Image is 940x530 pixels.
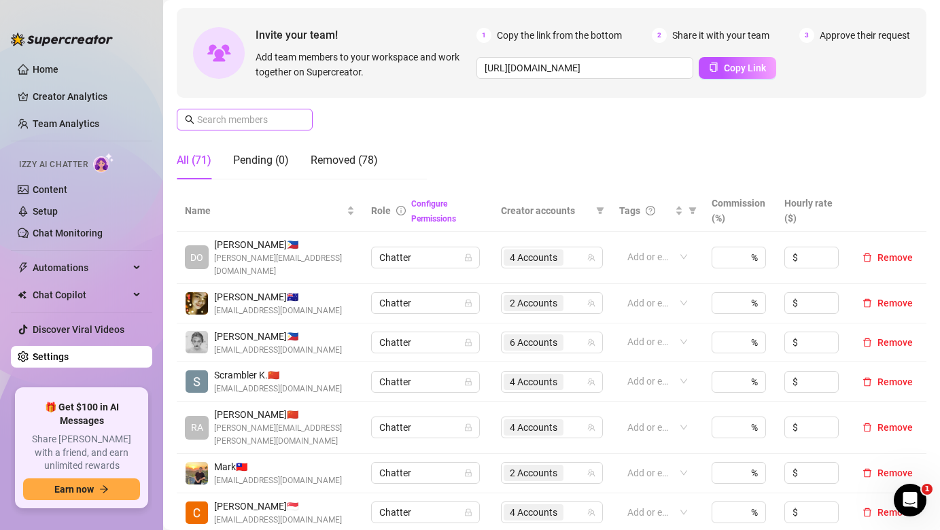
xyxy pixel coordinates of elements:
span: delete [863,423,872,432]
span: Earn now [54,484,94,495]
a: Creator Analytics [33,86,141,107]
span: DO [190,250,203,265]
span: Automations [33,257,129,279]
span: Remove [877,337,913,348]
span: 2 Accounts [510,296,557,311]
span: 4 Accounts [504,374,563,390]
span: [PERSON_NAME] 🇵🇭 [214,329,342,344]
span: filter [596,207,604,215]
iframe: Intercom live chat [894,484,926,516]
img: Scrambler Kawi [186,370,208,393]
img: Audrey Elaine [186,331,208,353]
span: 6 Accounts [504,334,563,351]
span: Tags [619,203,640,218]
span: 4 Accounts [504,504,563,520]
span: lock [464,338,472,347]
img: logo-BBDzfeDw.svg [11,33,113,46]
button: Remove [857,249,918,266]
img: Chat Copilot [18,290,27,300]
span: Remove [877,252,913,263]
span: 6 Accounts [510,335,557,350]
span: 4 Accounts [510,505,557,520]
span: [PERSON_NAME] 🇵🇭 [214,237,355,252]
span: team [587,338,595,347]
span: [PERSON_NAME][EMAIL_ADDRESS][PERSON_NAME][DOMAIN_NAME] [214,422,355,448]
span: lock [464,299,472,307]
img: deia jane boiser [186,292,208,315]
span: Chat Copilot [33,284,129,306]
span: team [587,299,595,307]
span: Add team members to your workspace and work together on Supercreator. [256,50,471,79]
span: RA [191,420,203,435]
span: 1 [922,484,933,495]
span: thunderbolt [18,262,29,273]
button: Remove [857,504,918,520]
span: Chatter [379,463,472,483]
span: team [587,423,595,431]
span: lock [464,378,472,386]
span: Chatter [379,247,472,268]
span: filter [686,200,699,221]
span: 2 Accounts [510,465,557,480]
span: 3 [799,28,814,43]
span: Copy the link from the bottom [497,28,622,43]
button: Remove [857,465,918,481]
span: [EMAIL_ADDRESS][DOMAIN_NAME] [214,344,342,357]
span: question-circle [646,206,655,215]
span: Approve their request [820,28,910,43]
button: Remove [857,295,918,311]
span: copy [709,63,718,72]
button: Remove [857,374,918,390]
span: Scrambler K. 🇨🇳 [214,368,342,383]
span: team [587,378,595,386]
span: 4 Accounts [510,374,557,389]
span: Name [185,203,344,218]
span: Copy Link [724,63,766,73]
span: filter [689,207,697,215]
span: Izzy AI Chatter [19,158,88,171]
span: 1 [476,28,491,43]
a: Settings [33,351,69,362]
span: delete [863,377,872,387]
span: lock [464,508,472,516]
span: [PERSON_NAME] 🇨🇳 [214,407,355,422]
span: search [185,115,194,124]
span: Role [371,205,391,216]
span: [PERSON_NAME] 🇦🇺 [214,289,342,304]
span: Creator accounts [501,203,591,218]
div: All (71) [177,152,211,169]
span: delete [863,298,872,308]
span: 2 [652,28,667,43]
span: delete [863,468,872,478]
div: Pending (0) [233,152,289,169]
span: delete [863,508,872,517]
span: Chatter [379,417,472,438]
span: Chatter [379,372,472,392]
span: lock [464,469,472,477]
a: Configure Permissions [411,199,456,224]
span: 4 Accounts [510,420,557,435]
span: Chatter [379,502,472,523]
span: 4 Accounts [510,250,557,265]
span: 4 Accounts [504,419,563,436]
span: [EMAIL_ADDRESS][DOMAIN_NAME] [214,514,342,527]
button: Remove [857,334,918,351]
span: lock [464,253,472,262]
span: Invite your team! [256,26,476,43]
button: Earn nowarrow-right [23,478,140,500]
a: Setup [33,206,58,217]
a: Home [33,64,58,75]
span: Share it with your team [672,28,769,43]
span: Remove [877,376,913,387]
span: Remove [877,507,913,518]
th: Hourly rate ($) [776,190,849,232]
div: Removed (78) [311,152,378,169]
span: Mark 🇹🇼 [214,459,342,474]
span: arrow-right [99,484,109,494]
span: [PERSON_NAME] 🇸🇬 [214,499,342,514]
span: Remove [877,467,913,478]
span: Chatter [379,293,472,313]
img: Mark [186,462,208,484]
a: Chat Monitoring [33,228,103,238]
span: Share [PERSON_NAME] with a friend, and earn unlimited rewards [23,433,140,473]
